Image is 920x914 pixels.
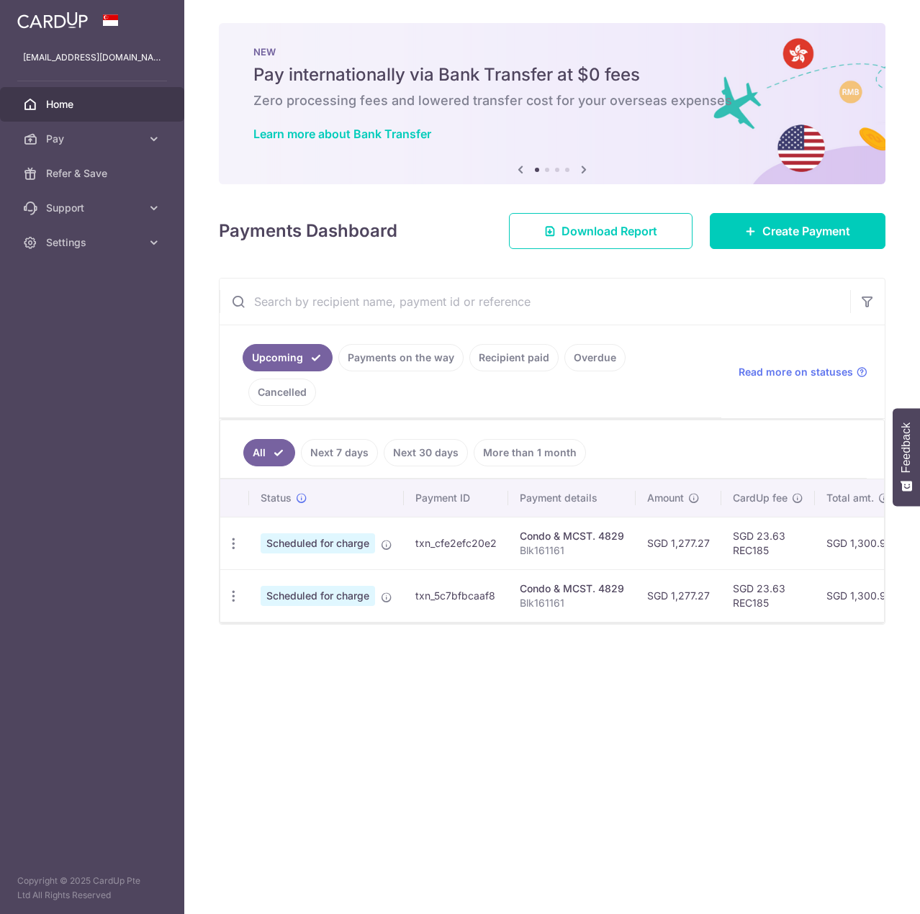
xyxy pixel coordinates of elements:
h4: Payments Dashboard [219,218,397,244]
span: Download Report [562,222,657,240]
a: Read more on statuses [739,365,867,379]
span: Feedback [900,422,913,473]
p: Blk161161 [520,543,624,558]
span: Total amt. [826,491,874,505]
td: SGD 23.63 REC185 [721,569,815,622]
img: CardUp [17,12,88,29]
p: [EMAIL_ADDRESS][DOMAIN_NAME] [23,50,161,65]
a: Next 30 days [384,439,468,466]
a: All [243,439,295,466]
span: Refer & Save [46,166,141,181]
a: Next 7 days [301,439,378,466]
h5: Pay internationally via Bank Transfer at $0 fees [253,63,851,86]
a: Overdue [564,344,626,371]
a: Cancelled [248,379,316,406]
span: Settings [46,235,141,250]
div: Condo & MCST. 4829 [520,582,624,596]
th: Payment ID [404,479,508,517]
span: Home [46,97,141,112]
a: Recipient paid [469,344,559,371]
span: CardUp fee [733,491,788,505]
span: Create Payment [762,222,850,240]
a: Create Payment [710,213,885,249]
a: Learn more about Bank Transfer [253,127,431,141]
p: NEW [253,46,851,58]
p: Blk161161 [520,596,624,610]
th: Payment details [508,479,636,517]
a: Download Report [509,213,693,249]
span: Pay [46,132,141,146]
input: Search by recipient name, payment id or reference [220,279,850,325]
h6: Zero processing fees and lowered transfer cost for your overseas expenses [253,92,851,109]
span: Read more on statuses [739,365,853,379]
a: Upcoming [243,344,333,371]
span: Status [261,491,292,505]
td: SGD 1,277.27 [636,517,721,569]
td: txn_5c7bfbcaaf8 [404,569,508,622]
span: Scheduled for charge [261,586,375,606]
a: Payments on the way [338,344,464,371]
img: Bank transfer banner [219,23,885,184]
span: Amount [647,491,684,505]
a: More than 1 month [474,439,586,466]
td: SGD 1,300.90 [815,569,904,622]
div: Condo & MCST. 4829 [520,529,624,543]
span: Support [46,201,141,215]
td: SGD 1,300.90 [815,517,904,569]
span: Scheduled for charge [261,533,375,553]
td: SGD 23.63 REC185 [721,517,815,569]
button: Feedback - Show survey [893,408,920,506]
td: txn_cfe2efc20e2 [404,517,508,569]
td: SGD 1,277.27 [636,569,721,622]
